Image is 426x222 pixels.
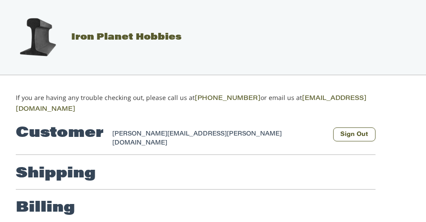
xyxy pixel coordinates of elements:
[333,127,376,141] button: Sign Out
[16,124,104,142] h2: Customer
[16,165,96,183] h2: Shipping
[195,95,261,102] a: [PHONE_NUMBER]
[15,15,60,60] img: Iron Planet Hobbies
[71,33,182,42] span: Iron Planet Hobbies
[112,130,324,147] div: [PERSON_NAME][EMAIL_ADDRESS][PERSON_NAME][DOMAIN_NAME]
[16,199,75,217] h2: Billing
[6,33,182,42] a: Iron Planet Hobbies
[16,93,411,114] p: If you are having any trouble checking out, please call us at or email us at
